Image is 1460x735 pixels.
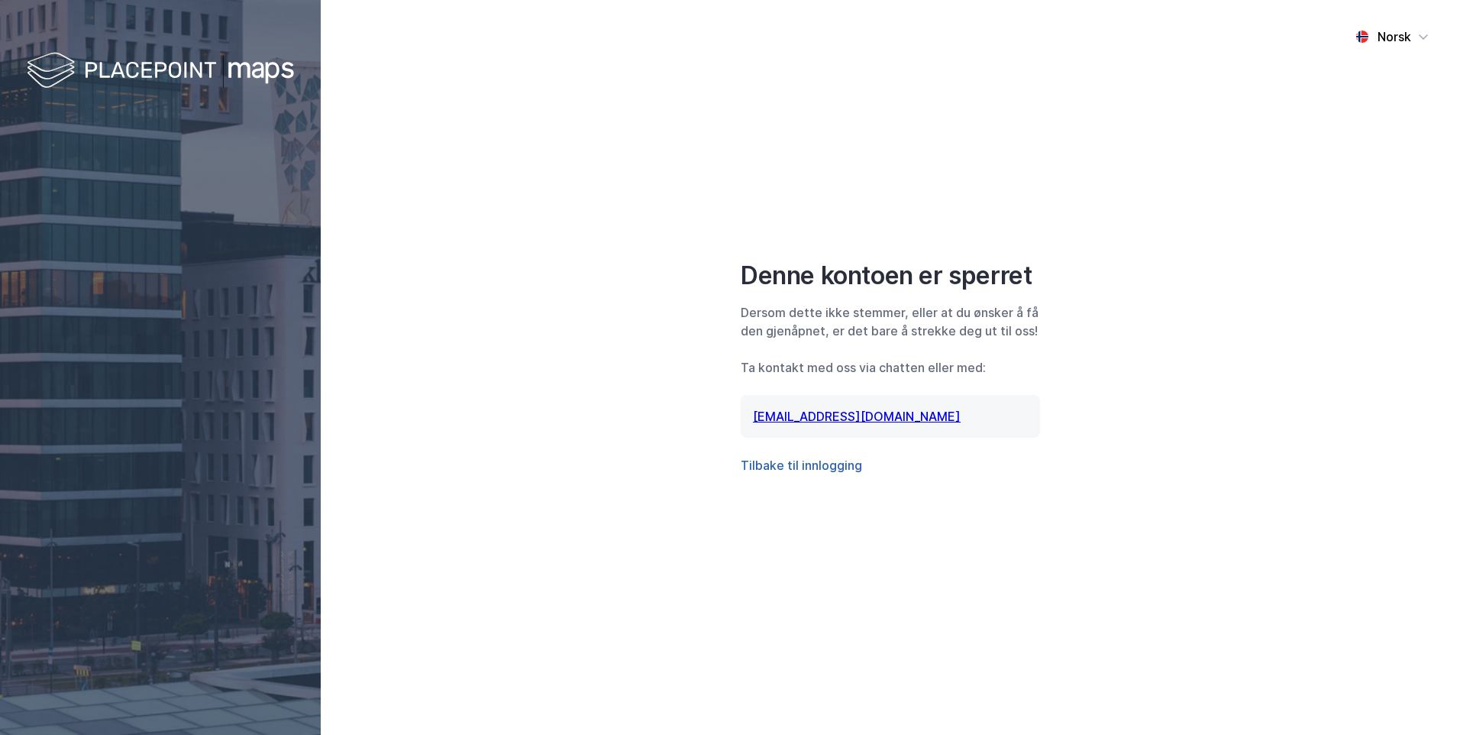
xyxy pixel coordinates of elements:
[741,261,1040,291] div: Denne kontoen er sperret
[741,456,862,474] button: Tilbake til innlogging
[741,303,1040,340] div: Dersom dette ikke stemmer, eller at du ønsker å få den gjenåpnet, er det bare å strekke deg ut ti...
[1378,28,1411,46] div: Norsk
[753,409,961,424] a: [EMAIL_ADDRESS][DOMAIN_NAME]
[1118,121,1460,735] iframe: Chat Widget
[741,358,1040,377] div: Ta kontakt med oss via chatten eller med:
[27,49,294,94] img: logo-white.f07954bde2210d2a523dddb988cd2aa7.svg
